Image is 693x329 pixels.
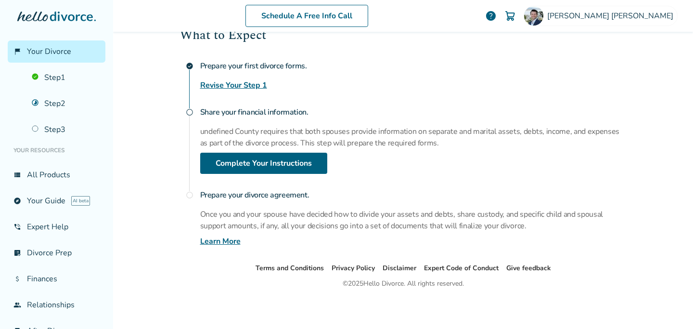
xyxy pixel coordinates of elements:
span: radio_button_unchecked [186,108,193,116]
span: check_circle [186,62,193,70]
img: Ryan Thomason [524,6,543,26]
a: Expert Code of Conduct [424,263,499,273]
a: Schedule A Free Info Call [245,5,368,27]
a: view_listAll Products [8,164,105,186]
span: [PERSON_NAME] [PERSON_NAME] [547,11,677,21]
span: AI beta [71,196,90,206]
a: phone_in_talkExpert Help [8,216,105,238]
a: help [485,10,497,22]
li: Give feedback [506,263,551,274]
div: © 2025 Hello Divorce. All rights reserved. [343,278,464,290]
a: groupRelationships [8,294,105,316]
p: Once you and your spouse have decided how to divide your assets and debts, share custody, and spe... [200,209,627,232]
img: Cart [504,10,516,22]
span: explore [13,197,21,205]
a: Revise Your Step 1 [200,79,267,91]
span: group [13,301,21,309]
a: Complete Your Instructions [200,153,327,174]
a: Learn More [200,236,241,247]
p: undefined County requires that both spouses provide information on separate and marital assets, d... [200,126,627,149]
a: Terms and Conditions [256,263,324,273]
span: view_list [13,171,21,179]
a: exploreYour GuideAI beta [8,190,105,212]
li: Disclaimer [383,263,416,274]
li: Your Resources [8,141,105,160]
span: Your Divorce [27,46,71,57]
a: flag_2Your Divorce [8,40,105,63]
a: Step3 [26,118,105,141]
h4: Prepare your first divorce forms. [200,56,627,76]
span: list_alt_check [13,249,21,257]
a: Privacy Policy [332,263,375,273]
a: Step2 [26,92,105,115]
span: attach_money [13,275,21,283]
h2: What to Expect [180,26,627,45]
h4: Share your financial information. [200,103,627,122]
span: radio_button_unchecked [186,191,193,199]
h4: Prepare your divorce agreement. [200,185,627,205]
a: attach_moneyFinances [8,268,105,290]
a: list_alt_checkDivorce Prep [8,242,105,264]
span: flag_2 [13,48,21,55]
a: Step1 [26,66,105,89]
span: phone_in_talk [13,223,21,231]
